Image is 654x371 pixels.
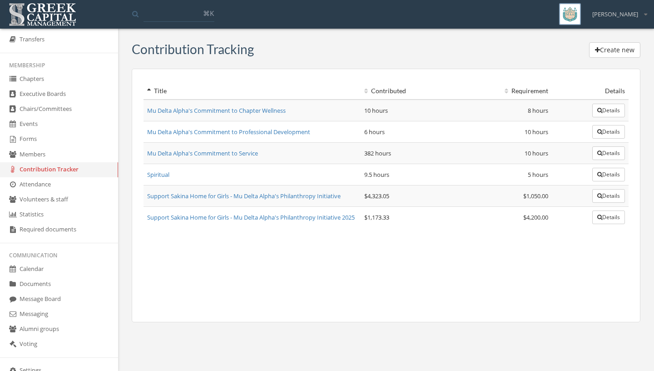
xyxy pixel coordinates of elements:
div: Details [555,86,625,95]
span: 5 hours [528,170,548,179]
button: Details [592,125,625,139]
span: $1,173.33 [364,213,389,221]
span: 8 hours [528,106,548,115]
span: $4,200.00 [523,213,548,221]
button: Details [592,146,625,160]
a: Spiritual [147,170,169,179]
span: 10 hours [525,149,548,157]
a: Support Sakina Home for Girls - Mu Delta Alpha's Philanthropy Initiative [147,192,341,200]
button: Details [592,168,625,181]
a: Mu Delta Alpha's Commitment to Service [147,149,258,157]
span: 382 hours [364,149,391,157]
div: Requirement [460,86,549,95]
a: Mu Delta Alpha's Commitment to Professional Development [147,128,310,136]
span: 6 hours [364,128,385,136]
a: Mu Delta Alpha's Commitment to Chapter Wellness [147,106,286,115]
div: Contributed [364,86,453,95]
button: Create new [589,42,640,58]
div: Title [147,86,357,95]
span: $4,323.05 [364,192,389,200]
button: Details [592,189,625,203]
a: Support Sakina Home for Girls - Mu Delta Alpha's Philanthropy Initiative 2025 [147,213,355,221]
button: Details [592,104,625,117]
span: [PERSON_NAME] [592,10,638,19]
span: $1,050.00 [523,192,548,200]
span: 10 hours [525,128,548,136]
div: [PERSON_NAME] [586,3,647,19]
h3: Contribution Tracking [132,42,254,56]
span: 9.5 hours [364,170,389,179]
button: Details [592,211,625,224]
span: 10 hours [364,106,388,115]
span: ⌘K [203,9,214,18]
